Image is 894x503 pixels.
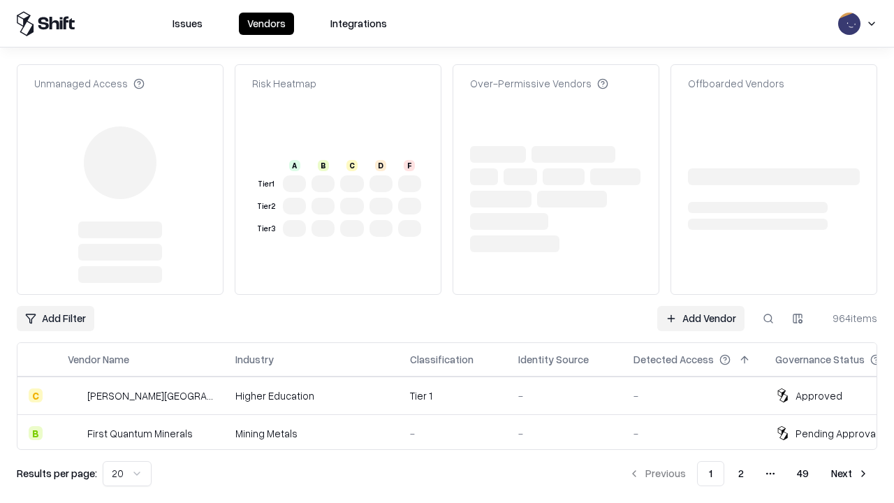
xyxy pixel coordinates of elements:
[823,461,877,486] button: Next
[518,352,589,367] div: Identity Source
[235,352,274,367] div: Industry
[410,388,496,403] div: Tier 1
[289,160,300,171] div: A
[796,388,842,403] div: Approved
[786,461,820,486] button: 49
[410,352,474,367] div: Classification
[518,426,611,441] div: -
[470,76,608,91] div: Over-Permissive Vendors
[29,388,43,402] div: C
[255,178,277,190] div: Tier 1
[68,388,82,402] img: Reichman University
[87,388,213,403] div: [PERSON_NAME][GEOGRAPHIC_DATA]
[375,160,386,171] div: D
[620,461,877,486] nav: pagination
[657,306,745,331] a: Add Vendor
[821,311,877,326] div: 964 items
[34,76,145,91] div: Unmanaged Access
[252,76,316,91] div: Risk Heatmap
[17,306,94,331] button: Add Filter
[239,13,294,35] button: Vendors
[322,13,395,35] button: Integrations
[318,160,329,171] div: B
[633,426,753,441] div: -
[29,426,43,440] div: B
[633,388,753,403] div: -
[346,160,358,171] div: C
[255,223,277,235] div: Tier 3
[235,426,388,441] div: Mining Metals
[404,160,415,171] div: F
[410,426,496,441] div: -
[518,388,611,403] div: -
[688,76,784,91] div: Offboarded Vendors
[235,388,388,403] div: Higher Education
[68,352,129,367] div: Vendor Name
[17,466,97,481] p: Results per page:
[164,13,211,35] button: Issues
[633,352,714,367] div: Detected Access
[727,461,755,486] button: 2
[796,426,878,441] div: Pending Approval
[775,352,865,367] div: Governance Status
[255,201,277,212] div: Tier 2
[697,461,724,486] button: 1
[68,426,82,440] img: First Quantum Minerals
[87,426,193,441] div: First Quantum Minerals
